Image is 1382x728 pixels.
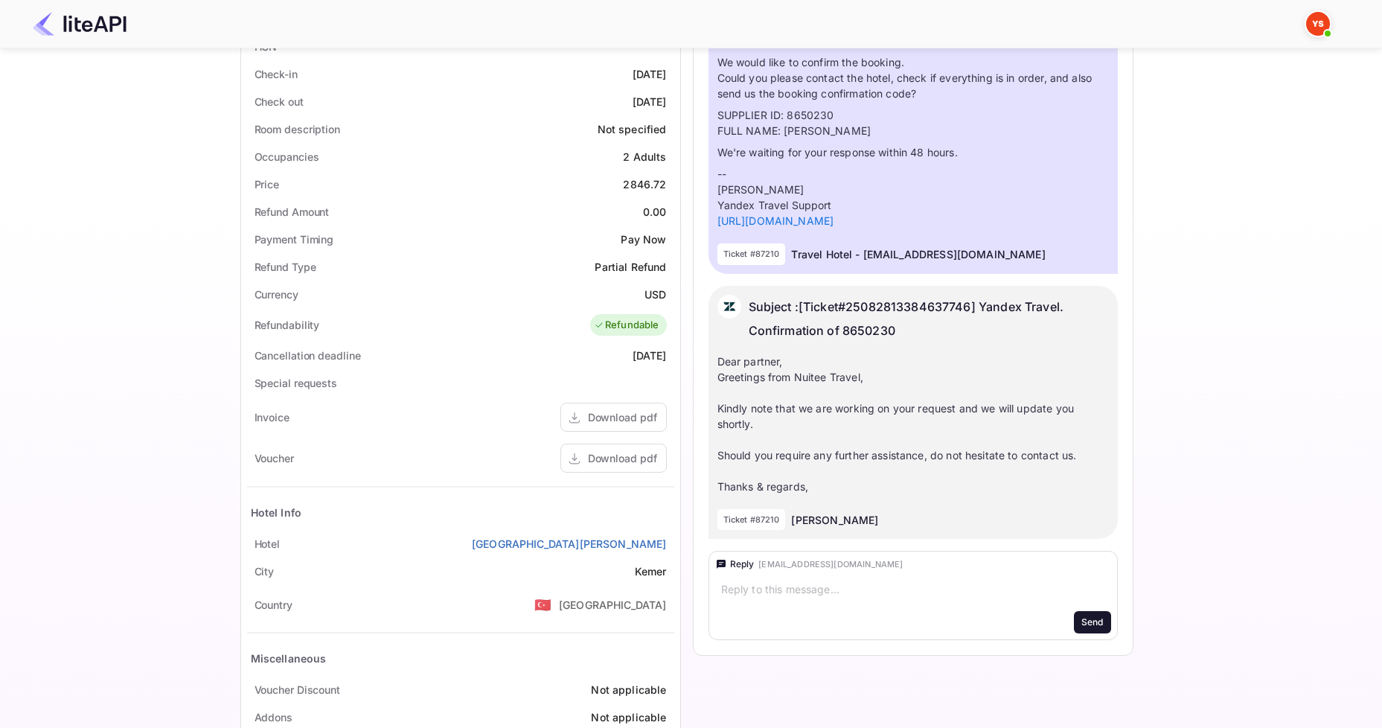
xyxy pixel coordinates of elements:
div: Refundability [255,317,320,333]
div: Not applicable [591,709,666,725]
span: United States [534,591,551,618]
p: Ticket #87210 [723,248,780,261]
div: Invoice [255,409,289,425]
img: AwvSTEc2VUhQAAAAAElFTkSuQmCC [717,295,741,319]
div: Currency [255,287,298,302]
div: Voucher Discount [255,682,340,697]
div: Dear partner, Greetings from Nuitee Travel, Kindly note that we are working on your request and w... [717,354,1109,494]
div: Addons [255,709,292,725]
div: 2 Adults [623,149,666,165]
div: [EMAIL_ADDRESS][DOMAIN_NAME] [758,558,903,571]
p: We would like to confirm the booking. Could you please contact the hotel, check if everything is ... [717,54,1109,101]
p: [PERSON_NAME] [791,512,878,528]
div: Check out [255,94,304,109]
div: [DATE] [633,348,667,363]
a: [URL][DOMAIN_NAME] [717,214,834,227]
div: Price [255,176,280,192]
div: Room description [255,121,340,137]
p: SUPPLIER ID: 8650230 FULL NAME: [PERSON_NAME] [717,107,1109,138]
img: Yandex Support [1306,12,1330,36]
p: Subject : [Ticket#25082813384637746] Yandex Travel. Confirmation of 8650230 [749,295,1109,342]
div: USD [644,287,666,302]
p: - [EMAIL_ADDRESS][DOMAIN_NAME] [855,246,1046,262]
div: Voucher [255,450,294,466]
p: Ticket #87210 [723,514,780,526]
div: Payment Timing [255,232,334,247]
div: Reply [730,558,755,571]
div: Hotel Info [251,505,302,520]
div: [GEOGRAPHIC_DATA] [559,597,667,613]
div: Hotel [255,536,281,552]
div: Not applicable [591,682,666,697]
div: Refundable [594,318,659,333]
div: Check-in [255,66,298,82]
img: LiteAPI Logo [33,12,127,36]
div: Partial Refund [595,259,666,275]
div: Miscellaneous [251,651,327,666]
p: -- [PERSON_NAME] Yandex Travel Support [717,166,1109,229]
p: We're waiting for your response within 48 hours. [717,144,1109,160]
div: 0.00 [643,204,667,220]
div: Not specified [598,121,667,137]
div: Kemer [635,563,667,579]
div: Pay Now [621,232,666,247]
div: Send [1081,616,1104,629]
div: Special requests [255,375,337,391]
div: 2846.72 [623,176,666,192]
div: Occupancies [255,149,319,165]
div: Download pdf [588,409,657,425]
div: Refund Amount [255,204,330,220]
div: Download pdf [588,450,657,466]
p: Travel Hotel [791,246,852,262]
div: City [255,563,275,579]
a: [GEOGRAPHIC_DATA][PERSON_NAME] [472,536,667,552]
div: Refund Type [255,259,316,275]
div: Cancellation deadline [255,348,361,363]
div: Country [255,597,292,613]
div: [DATE] [633,94,667,109]
div: [DATE] [633,66,667,82]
